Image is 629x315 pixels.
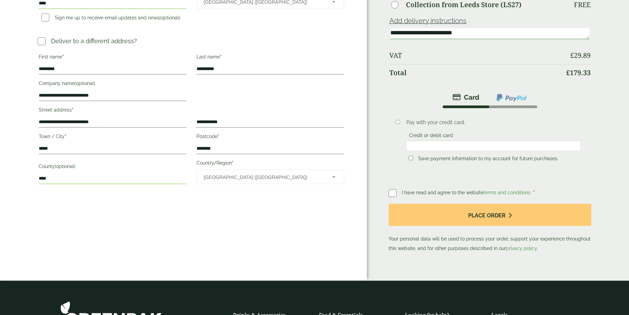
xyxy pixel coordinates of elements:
input: Sign me up to receive email updates and news(optional) [41,14,49,21]
span: (optional) [55,164,75,169]
span: £ [570,51,574,60]
span: (optional) [159,15,180,20]
label: Collection from Leeds Store (LS27) [406,1,522,8]
img: stripe.png [453,93,479,101]
abbr: required [72,107,73,113]
span: United Kingdom (UK) [204,170,323,184]
label: County [39,162,186,173]
abbr: required [533,190,535,195]
abbr: required [62,54,64,60]
abbr: required [220,54,222,60]
label: Last name [197,52,344,64]
p: Deliver to a different address? [51,36,137,46]
p: Your personal data will be used to process your order, support your experience throughout this we... [389,204,591,253]
abbr: required [232,160,234,166]
bdi: 29.89 [570,51,591,60]
img: ppcp-gateway.png [496,93,527,102]
abbr: required [218,134,219,139]
label: Save payment information to my account for future purchases. [415,156,561,163]
th: VAT [389,47,561,64]
abbr: required [65,134,66,139]
th: Total [389,64,561,81]
label: Company name [39,79,186,90]
a: terms and conditions [483,190,530,195]
span: Country/Region [197,170,344,184]
label: Credit or debit card [406,133,456,140]
a: Add delivery instructions [389,17,466,25]
label: Sign me up to receive email updates and news [39,15,183,22]
p: Free [574,1,591,9]
span: I have read and agree to the website [402,190,532,195]
span: £ [566,68,570,77]
label: First name [39,52,186,64]
bdi: 179.33 [566,68,591,77]
label: Street address [39,105,186,117]
label: Country/Region [197,158,344,170]
iframe: Secure card payment input frame [408,143,579,149]
a: privacy policy [506,246,537,251]
p: Pay with your credit card. [406,119,581,126]
button: Place order [389,204,591,226]
span: (optional) [74,81,95,86]
label: Town / City [39,132,186,143]
label: Postcode [197,132,344,143]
